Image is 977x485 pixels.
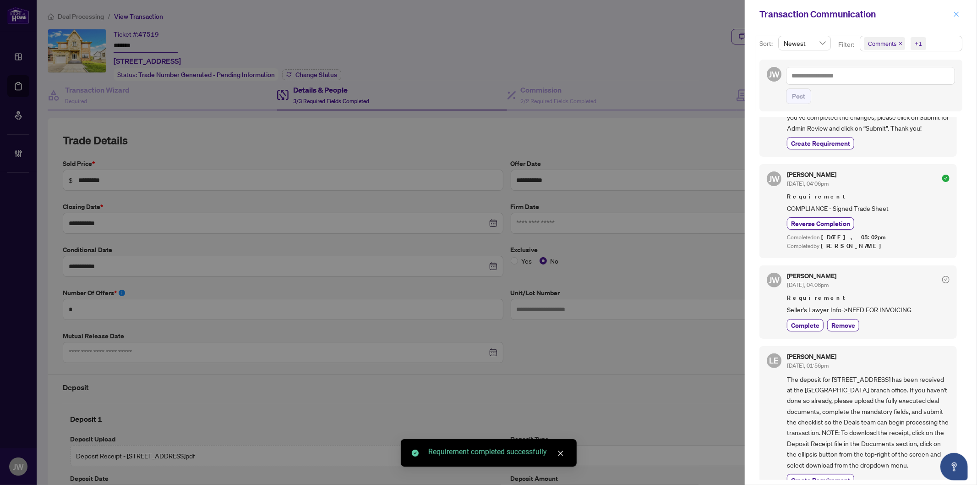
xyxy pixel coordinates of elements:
[942,175,950,182] span: check-circle
[787,171,836,178] h5: [PERSON_NAME]
[787,353,836,360] h5: [PERSON_NAME]
[769,274,780,287] span: JW
[827,319,859,331] button: Remove
[915,39,922,48] div: +1
[787,374,950,470] span: The deposit for [STREET_ADDRESS] has been received at the [GEOGRAPHIC_DATA] branch office. If you...
[821,242,886,250] span: [PERSON_NAME]
[787,217,854,230] button: Reverse Completion
[898,41,903,46] span: close
[864,37,905,50] span: Comments
[769,68,780,81] span: JW
[831,320,855,330] span: Remove
[557,450,564,457] span: close
[759,7,950,21] div: Transaction Communication
[942,276,950,283] span: check-circle
[787,273,836,279] h5: [PERSON_NAME]
[787,180,829,187] span: [DATE], 04:06pm
[787,281,829,288] span: [DATE], 04:06pm
[953,11,960,17] span: close
[787,293,950,303] span: Requirement
[784,36,825,50] span: Newest
[821,233,887,241] span: [DATE], 05:02pm
[791,475,850,485] span: Create Requirement
[787,362,829,369] span: [DATE], 01:56pm
[787,242,950,251] div: Completed by
[791,219,850,228] span: Reverse Completion
[412,450,419,457] span: check-circle
[791,320,819,330] span: Complete
[838,39,856,50] p: Filter:
[791,138,850,148] span: Create Requirement
[787,304,950,315] span: Seller's Lawyer Info->NEED FOR INVOICING
[769,172,780,185] span: JW
[556,448,566,458] a: Close
[787,192,950,201] span: Requirement
[787,137,854,149] button: Create Requirement
[770,354,779,367] span: LE
[786,88,811,104] button: Post
[787,203,950,214] span: COMPLIANCE - Signed Trade Sheet
[940,453,968,480] button: Open asap
[759,39,775,49] p: Sort:
[868,39,896,48] span: Comments
[787,319,824,331] button: Complete
[428,446,566,457] div: Requirement completed successfully
[787,233,950,242] div: Completed on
